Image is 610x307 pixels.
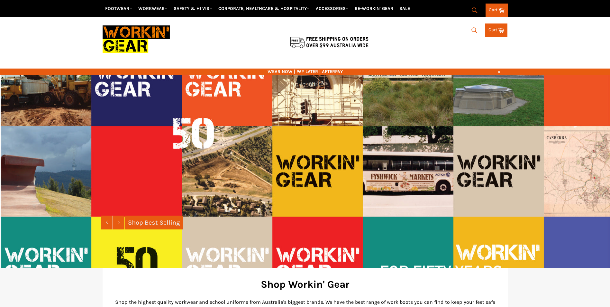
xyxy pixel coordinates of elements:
[352,3,396,14] a: RE-WORKIN' GEAR
[136,3,170,14] a: WORKWEAR
[485,23,507,37] a: Cart
[171,3,215,14] a: SAFETY & HI VIS
[313,3,351,14] a: ACCESSORIES
[397,3,413,14] a: SALE
[112,277,498,291] h2: Shop Workin' Gear
[103,69,508,75] span: WEAR NOW | PAY LATER | AFTERPAY
[216,3,312,14] a: CORPORATE, HEALTHCARE & HOSPITALITY
[103,21,170,57] img: Workin Gear leaders in Workwear, Safety Boots, PPE, Uniforms. Australia's No.1 in Workwear
[103,3,135,14] a: FOOTWEAR
[125,216,183,229] a: Shop Best Selling
[486,4,508,17] a: Cart
[289,35,369,49] img: Flat $9.95 shipping Australia wide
